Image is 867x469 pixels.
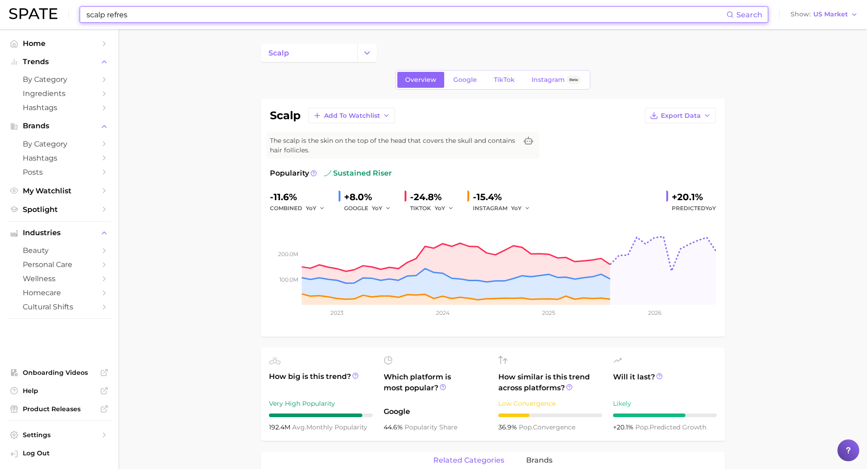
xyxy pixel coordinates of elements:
a: Home [7,36,111,50]
div: -11.6% [270,190,331,204]
span: Product Releases [23,405,96,413]
a: homecare [7,286,111,300]
a: Overview [397,72,444,88]
span: Spotlight [23,205,96,214]
span: popularity share [405,423,457,431]
span: by Category [23,140,96,148]
button: YoY [511,203,531,214]
span: Google [453,76,477,84]
span: Search [736,10,762,19]
div: GOOGLE [344,203,397,214]
span: Industries [23,229,96,237]
span: beauty [23,246,96,255]
span: Which platform is most popular? [384,372,487,402]
span: Ingredients [23,89,96,98]
div: +20.1% [672,190,716,204]
div: -15.4% [473,190,537,204]
a: Spotlight [7,202,111,217]
span: Overview [405,76,436,84]
span: Settings [23,431,96,439]
span: Onboarding Videos [23,368,96,377]
a: Onboarding Videos [7,366,111,379]
button: YoY [372,203,391,214]
a: cultural shifts [7,300,111,314]
a: Posts [7,165,111,179]
div: 9 / 10 [269,414,373,417]
div: -24.8% [410,190,460,204]
span: predicted growth [635,423,706,431]
span: brands [526,456,553,464]
span: The scalp is the skin on the top of the head that covers the skull and contains hair follicles. [270,136,517,155]
a: Hashtags [7,151,111,165]
span: Log Out [23,449,104,457]
tspan: 2026 [648,309,661,316]
input: Search here for a brand, industry, or ingredient [86,7,726,22]
button: YoY [306,203,325,214]
img: SPATE [9,8,57,19]
div: combined [270,203,331,214]
span: Posts [23,168,96,177]
span: 192.4m [269,423,292,431]
span: Will it last? [613,372,717,393]
a: Ingredients [7,86,111,101]
abbr: popularity index [519,423,533,431]
a: Log out. Currently logged in with e-mail anna.katsnelson@mane.com. [7,446,111,462]
span: YoY [435,204,445,212]
span: wellness [23,274,96,283]
span: by Category [23,75,96,84]
span: YoY [372,204,382,212]
span: personal care [23,260,96,269]
span: monthly popularity [292,423,367,431]
span: 44.6% [384,423,405,431]
div: Very High Popularity [269,398,373,409]
span: My Watchlist [23,187,96,195]
span: +20.1% [613,423,635,431]
span: TikTok [494,76,515,84]
tspan: 2023 [330,309,344,316]
span: Hashtags [23,103,96,112]
span: US Market [813,12,848,17]
span: Export Data [661,112,701,120]
span: How similar is this trend across platforms? [498,372,602,393]
span: Hashtags [23,154,96,162]
abbr: average [292,423,306,431]
span: YoY [511,204,522,212]
a: scalp [261,44,357,62]
a: Google [446,72,485,88]
a: Hashtags [7,101,111,115]
span: convergence [519,423,575,431]
img: sustained riser [324,170,331,177]
span: Popularity [270,168,309,179]
span: Add to Watchlist [324,112,380,120]
span: Home [23,39,96,48]
div: Low Convergence [498,398,602,409]
span: scalp [269,49,289,57]
a: wellness [7,272,111,286]
a: TikTok [486,72,522,88]
a: Product Releases [7,402,111,416]
span: Predicted [672,203,716,214]
button: Add to Watchlist [308,108,395,123]
span: Instagram [532,76,565,84]
button: YoY [435,203,454,214]
tspan: 2024 [436,309,449,316]
span: How big is this trend? [269,371,373,393]
div: TIKTOK [410,203,460,214]
span: 36.9% [498,423,519,431]
button: Industries [7,226,111,240]
span: cultural shifts [23,303,96,311]
span: YoY [705,205,716,212]
span: Beta [569,76,578,84]
button: Trends [7,55,111,69]
button: Change Category [357,44,377,62]
a: My Watchlist [7,184,111,198]
button: ShowUS Market [788,9,860,20]
div: Likely [613,398,717,409]
a: by Category [7,137,111,151]
span: YoY [306,204,316,212]
abbr: popularity index [635,423,649,431]
a: InstagramBeta [524,72,588,88]
a: by Category [7,72,111,86]
tspan: 2025 [542,309,555,316]
span: Show [791,12,811,17]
